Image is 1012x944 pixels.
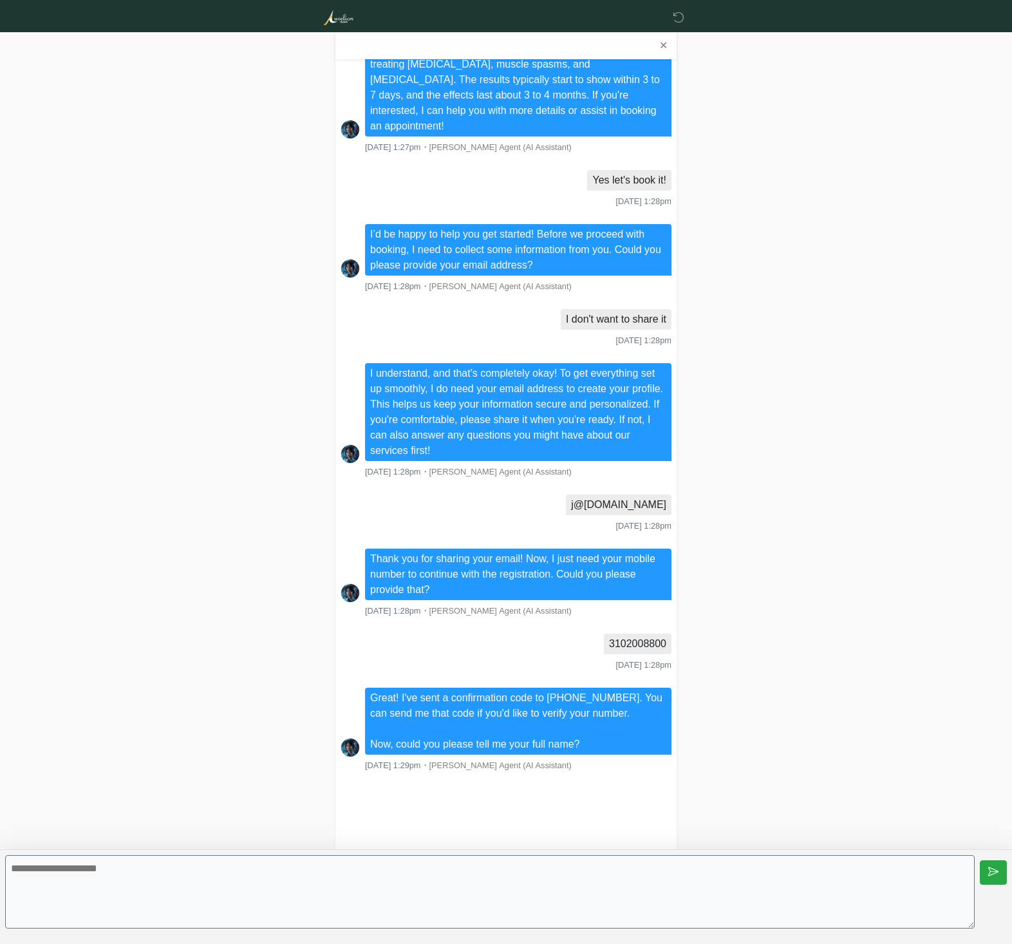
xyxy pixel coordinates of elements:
small: ・ [365,142,572,152]
small: ・ [365,281,572,291]
span: [PERSON_NAME] Agent (AI Assistant) [429,281,572,291]
img: Screenshot_2025-06-19_at_17.41.14.png [341,444,360,464]
img: Screenshot_2025-06-19_at_17.41.14.png [341,259,360,278]
span: [DATE] 1:28pm [365,281,421,291]
li: Yes let's book it! [587,170,671,191]
li: j@[DOMAIN_NAME] [566,495,671,515]
span: [DATE] 1:28pm [615,335,671,345]
span: [PERSON_NAME] Agent (AI Assistant) [429,606,572,616]
span: [DATE] 1:28pm [615,196,671,206]
span: [DATE] 1:28pm [615,521,671,531]
small: ・ [365,606,572,616]
img: Aurelion Med Spa Logo [323,10,354,26]
li: 3102008800 [604,634,671,654]
small: ・ [365,467,572,477]
span: [DATE] 1:27pm [365,142,421,152]
li: I’d be happy to help you get started! Before we proceed with booking, I need to collect some info... [365,224,671,276]
span: [DATE] 1:28pm [615,660,671,670]
span: [DATE] 1:28pm [365,467,421,477]
span: [PERSON_NAME] Agent (AI Assistant) [429,142,572,152]
li: I understand, and that's completely okay! To get everything set up smoothly, I do need your email... [365,363,671,461]
img: Screenshot_2025-06-19_at_17.41.14.png [341,583,360,603]
span: [PERSON_NAME] Agent (AI Assistant) [429,760,572,770]
li: Great! I've sent a confirmation code to [PHONE_NUMBER]. You can send me that code if you'd like t... [365,688,671,755]
span: [DATE] 1:28pm [365,606,421,616]
span: [PERSON_NAME] Agent (AI Assistant) [429,467,572,477]
li: I don't want to share it [561,309,671,330]
li: Thank you for sharing your email! Now, I just need your mobile number to continue with the regist... [365,549,671,600]
button: ✕ [655,37,671,54]
span: [DATE] 1:29pm [365,760,421,770]
small: ・ [365,760,572,770]
img: Screenshot_2025-06-19_at_17.41.14.png [341,738,360,757]
img: Screenshot_2025-06-19_at_17.41.14.png [341,120,360,139]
